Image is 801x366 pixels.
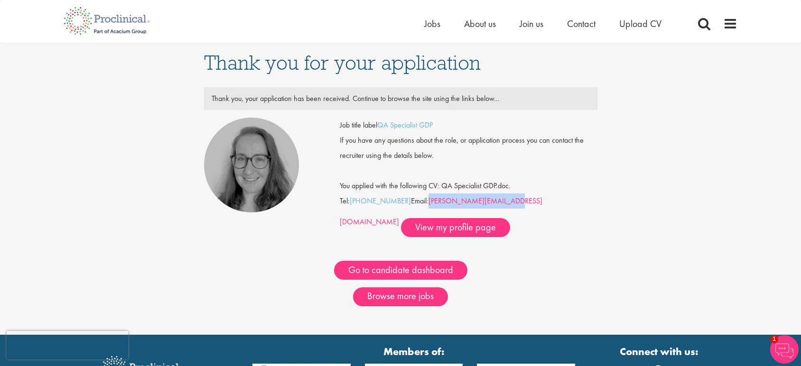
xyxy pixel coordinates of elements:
[770,335,778,343] span: 1
[464,18,496,30] a: About us
[333,163,605,193] div: You applied with the following CV: QA Specialist GDP.doc.
[340,196,542,227] a: [PERSON_NAME][EMAIL_ADDRESS][DOMAIN_NAME]
[377,120,433,130] a: QA Specialist GDP
[770,335,799,364] img: Chatbot
[353,287,448,306] a: Browse more jobs
[520,18,543,30] a: Join us
[340,118,597,237] div: Tel: Email:
[401,218,510,237] a: View my profile page
[424,18,440,30] a: Jobs
[204,118,299,212] img: Ingrid Aymes
[620,344,700,359] strong: Connect with us:
[205,91,597,106] div: Thank you, your application has been received. Continue to browse the site using the links below...
[334,261,467,280] a: Go to candidate dashboard
[333,133,605,163] div: If you have any questions about the role, or application process you can contact the recruiter us...
[619,18,661,30] a: Upload CV
[567,18,596,30] a: Contact
[204,50,481,75] span: Thank you for your application
[7,331,128,359] iframe: reCAPTCHA
[333,118,605,133] div: Job title label
[252,344,575,359] strong: Members of:
[350,196,411,206] a: [PHONE_NUMBER]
